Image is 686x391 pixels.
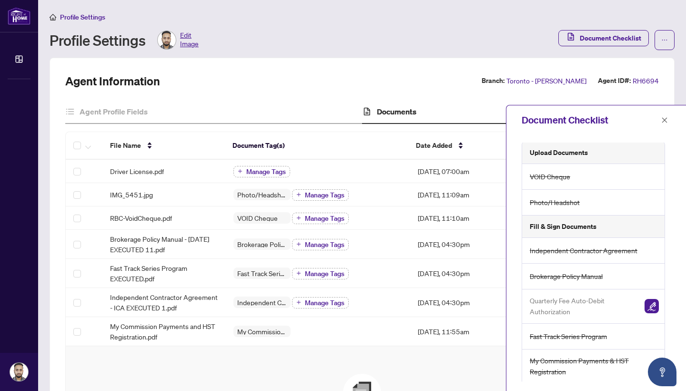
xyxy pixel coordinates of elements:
span: Photo/Headshot [530,197,580,208]
span: plus [296,192,301,197]
span: Fast Track Series Program EXECUTED.pdf [110,263,218,284]
span: Fast Track Series Program [530,331,607,342]
span: Manage Tags [305,299,344,306]
span: VOID Cheque [233,215,282,221]
span: close [661,117,668,123]
span: Date Added [416,140,452,151]
span: Brokerage Policy Manual - [DATE] EXECUTED 11.pdf [110,234,218,255]
span: VOID Cheque [530,171,570,182]
span: ellipsis [661,37,668,43]
span: Photo/Headshot [233,191,291,198]
div: Profile Settings [50,31,199,50]
div: Document Checklist [522,113,658,127]
h4: Agent Profile Fields [80,106,148,117]
span: File Name [110,140,141,151]
button: Manage Tags [292,213,349,224]
img: Profile Icon [158,31,176,49]
span: plus [296,300,301,305]
span: My Commission Payments & HST Registration [530,355,659,378]
span: Driver License.pdf [110,166,164,176]
th: Date Added [408,132,525,160]
span: plus [238,169,242,174]
td: [DATE], 07:00am [410,160,527,183]
span: Manage Tags [305,192,344,198]
span: Manage Tags [305,270,344,277]
th: Document Tag(s) [225,132,408,160]
button: Manage Tags [292,268,349,279]
span: Independent Contractor Agreement - ICA EXECUTED 1.pdf [110,292,218,313]
span: Fast Track Series Program [233,270,291,277]
span: Independent Contractor Agreement [530,245,637,256]
span: Edit Image [180,31,199,50]
label: Agent ID#: [598,75,631,86]
span: Manage Tags [305,241,344,248]
button: Manage Tags [292,189,349,201]
td: [DATE], 11:55am [410,317,527,346]
span: Manage Tags [246,168,286,175]
span: Profile Settings [60,13,105,21]
span: Toronto - [PERSON_NAME] [506,75,586,86]
img: Sign Document [645,299,659,313]
td: [DATE], 11:10am [410,206,527,230]
span: home [50,14,56,21]
span: plus [296,271,301,276]
button: Manage Tags [292,297,349,309]
span: Independent Contractor Agreement [233,299,291,306]
img: logo [8,7,30,25]
span: Document Checklist [580,31,641,46]
td: [DATE], 04:30pm [410,288,527,317]
h5: Upload Documents [530,147,588,158]
h2: Agent Information [65,73,160,89]
h4: Documents [377,106,416,117]
span: Manage Tags [305,215,344,222]
span: RH6694 [633,75,659,86]
th: File Name [102,132,225,160]
label: Branch: [482,75,504,86]
span: plus [296,216,301,220]
td: [DATE], 11:09am [410,183,527,206]
span: RBC-VoidCheque.pdf [110,213,172,223]
td: [DATE], 04:30pm [410,230,527,259]
span: My Commission Payments & HST Registration [233,328,291,335]
span: My Commission Payments and HST Registration.pdf [110,321,218,342]
h5: Fill & Sign Documents [530,221,596,232]
span: IMG_5451.jpg [110,189,153,200]
button: Document Checklist [558,30,649,46]
span: plus [296,242,301,247]
td: [DATE], 04:30pm [410,259,527,288]
button: Manage Tags [292,239,349,250]
button: Open asap [648,358,676,386]
span: Brokerage Policy Manual [233,241,291,247]
span: Quarterly Fee Auto-Debit Authorization [530,295,637,318]
button: Manage Tags [233,166,290,177]
img: Profile Icon [10,363,28,381]
span: Brokerage Policy Manual [530,271,603,282]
